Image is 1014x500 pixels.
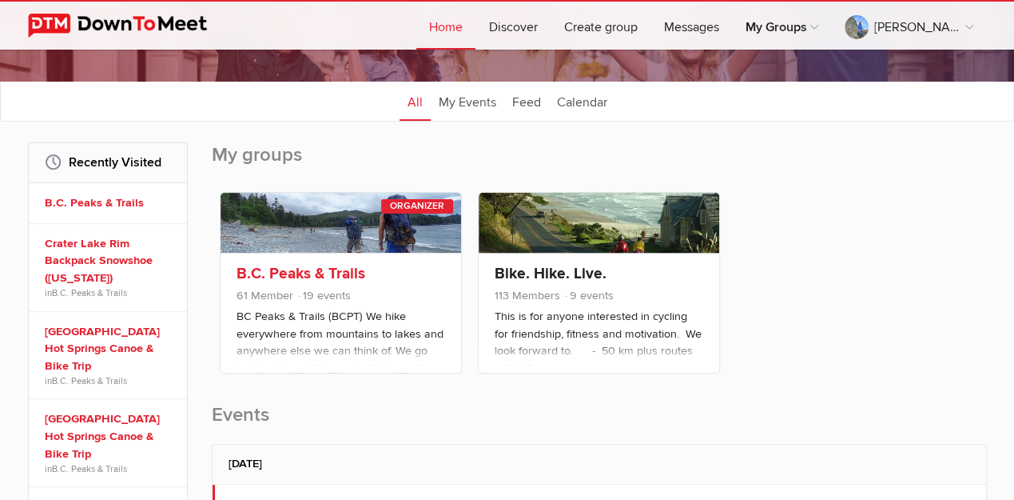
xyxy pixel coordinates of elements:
p: This is for anyone interested in cycling for friendship, fitness and motivation. We look forward ... [495,308,703,388]
a: B.C. Peaks & Trails [237,264,365,283]
a: B.C. Peaks & Trails [45,194,176,212]
a: [GEOGRAPHIC_DATA] Hot Springs Canoe & Bike Trip [45,323,176,375]
h2: Events [212,402,987,444]
a: Discover [476,2,551,50]
span: 113 Members [495,289,560,302]
span: 61 Member [237,289,293,302]
img: DownToMeet [28,14,232,38]
a: [PERSON_NAME] [832,2,986,50]
a: My Events [431,81,504,121]
a: Bike. Hike. Live. [495,264,606,283]
p: BC Peaks & Trails (BCPT) We hike everywhere from mountains to lakes and anywhere else we can thin... [237,308,445,388]
a: Crater Lake Rim Backpack Snowshoe ([US_STATE]) [45,235,176,287]
span: 9 events [563,289,614,302]
a: Calendar [549,81,615,121]
a: All [400,81,431,121]
a: [GEOGRAPHIC_DATA] Hot Springs Canoe & Bike Trip [45,410,176,462]
a: B.C. Peaks & Trails [52,287,127,298]
a: B.C. Peaks & Trails [52,375,127,386]
a: Feed [504,81,549,121]
h2: Recently Visited [45,143,171,182]
h2: My groups [212,142,987,184]
h2: [DATE] [229,445,970,483]
span: in [45,374,176,387]
div: Organizer [381,199,453,214]
a: B.C. Peaks & Trails [52,463,127,474]
a: Home [416,2,475,50]
span: in [45,286,176,299]
span: in [45,462,176,475]
a: My Groups [733,2,831,50]
a: Create group [551,2,650,50]
a: Messages [651,2,732,50]
span: 19 events [296,289,351,302]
